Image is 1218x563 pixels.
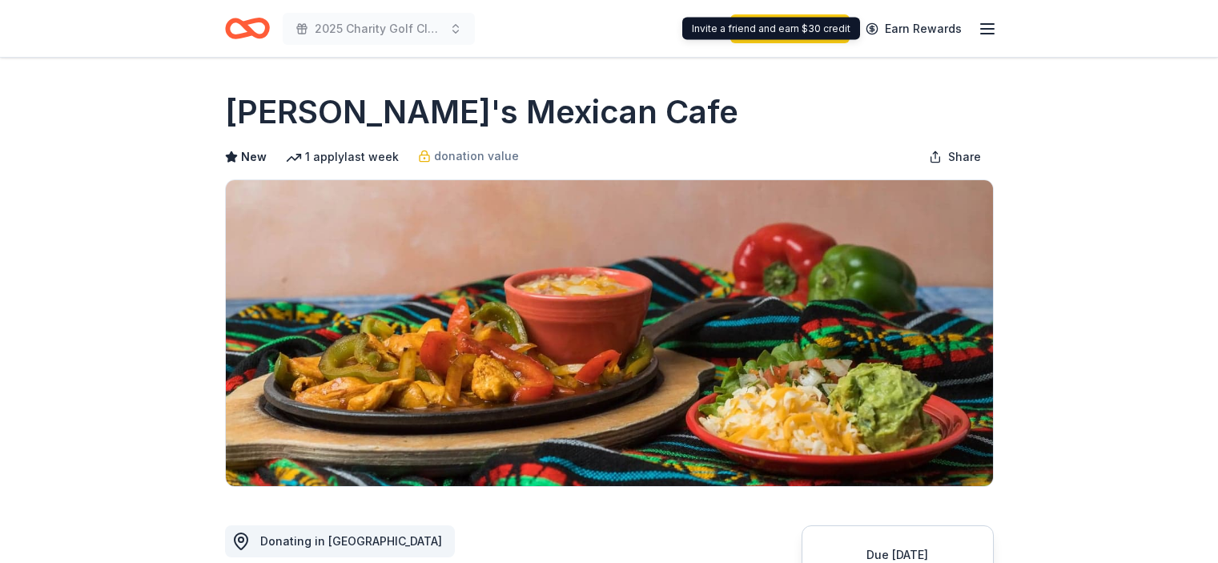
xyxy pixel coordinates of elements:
a: donation value [418,147,519,166]
a: Home [225,10,270,47]
span: 2025 Charity Golf Classic [315,19,443,38]
a: Earn Rewards [856,14,971,43]
span: Donating in [GEOGRAPHIC_DATA] [260,534,442,548]
div: Invite a friend and earn $30 credit [682,18,860,40]
a: Start free trial [730,14,850,43]
div: 1 apply last week [286,147,399,167]
span: New [241,147,267,167]
h1: [PERSON_NAME]'s Mexican Cafe [225,90,738,135]
span: donation value [434,147,519,166]
span: Share [948,147,981,167]
img: Image for Yolanda's Mexican Cafe [226,180,993,486]
button: 2025 Charity Golf Classic [283,13,475,45]
button: Share [916,141,994,173]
